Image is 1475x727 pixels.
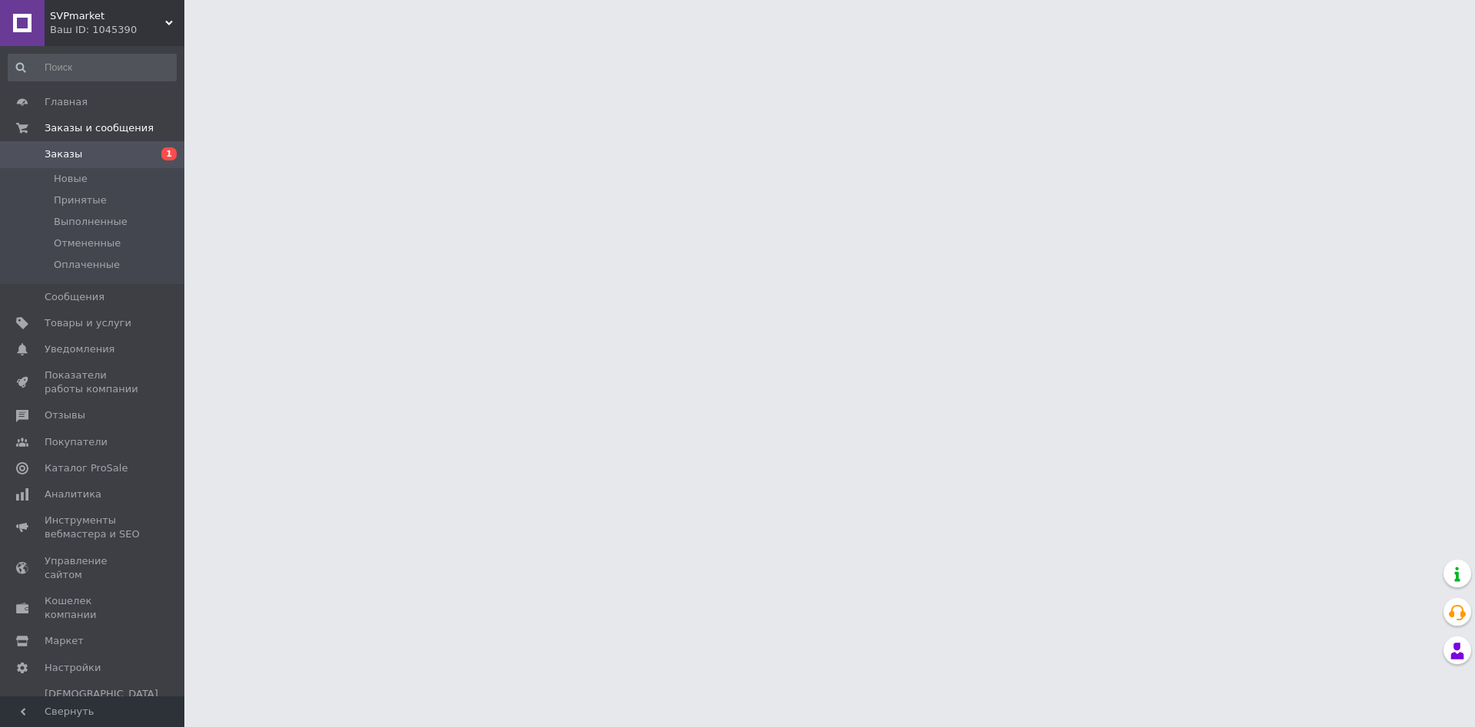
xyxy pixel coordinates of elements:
span: Каталог ProSale [45,461,128,475]
span: Выполненные [54,215,128,229]
span: Аналитика [45,487,101,501]
span: Управление сайтом [45,554,142,582]
span: Кошелек компании [45,594,142,622]
span: Маркет [45,634,84,648]
div: Ваш ID: 1045390 [50,23,184,37]
span: Товары и услуги [45,316,131,330]
span: Оплаченные [54,258,120,272]
span: 1 [161,147,177,160]
span: Заказы [45,147,82,161]
span: SVPmarket [50,9,165,23]
input: Поиск [8,54,177,81]
span: Инструменты вебмастера и SEO [45,514,142,541]
span: Отзывы [45,408,85,422]
span: Сообщения [45,290,104,304]
span: Настройки [45,661,101,675]
span: Отмененные [54,236,121,250]
span: Новые [54,172,88,186]
span: Принятые [54,193,107,207]
span: Уведомления [45,342,114,356]
span: Покупатели [45,435,108,449]
span: Заказы и сообщения [45,121,154,135]
span: Главная [45,95,88,109]
span: Показатели работы компании [45,368,142,396]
